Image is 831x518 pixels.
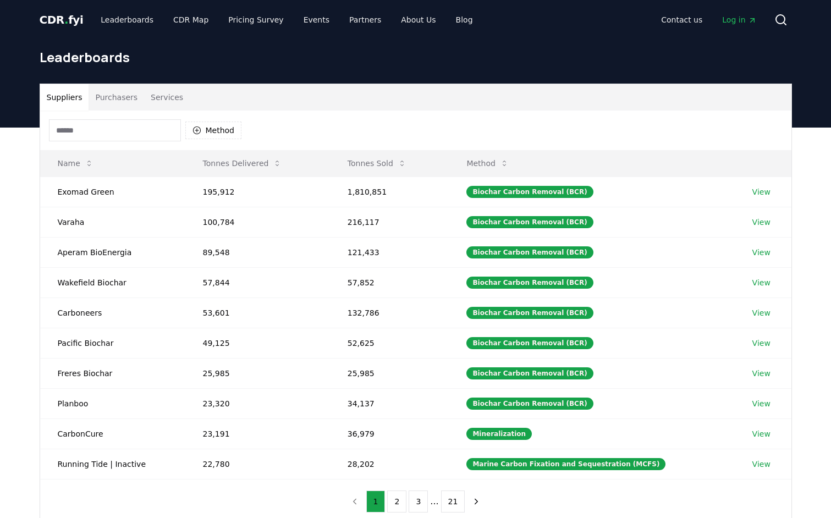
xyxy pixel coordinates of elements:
div: Biochar Carbon Removal (BCR) [466,216,593,228]
button: Services [144,84,190,111]
td: 28,202 [330,449,449,479]
div: Biochar Carbon Removal (BCR) [466,186,593,198]
td: 121,433 [330,237,449,267]
div: Biochar Carbon Removal (BCR) [466,277,593,289]
div: Mineralization [466,428,532,440]
a: Contact us [652,10,711,30]
a: View [752,338,771,349]
td: 23,320 [185,388,330,418]
td: 195,912 [185,177,330,207]
td: 25,985 [185,358,330,388]
a: View [752,217,771,228]
td: 53,601 [185,297,330,328]
td: 34,137 [330,388,449,418]
a: Partners [340,10,390,30]
td: Carboneers [40,297,185,328]
button: Method [185,122,242,139]
td: 23,191 [185,418,330,449]
button: next page [467,491,486,513]
td: 132,786 [330,297,449,328]
td: Wakefield Biochar [40,267,185,297]
button: Method [458,152,518,174]
div: Biochar Carbon Removal (BCR) [466,246,593,258]
a: View [752,247,771,258]
td: 57,852 [330,267,449,297]
a: View [752,307,771,318]
a: About Us [392,10,444,30]
td: CarbonCure [40,418,185,449]
a: View [752,428,771,439]
td: 22,780 [185,449,330,479]
a: Leaderboards [92,10,162,30]
td: Exomad Green [40,177,185,207]
div: Marine Carbon Fixation and Sequestration (MCFS) [466,458,665,470]
nav: Main [92,10,481,30]
button: Tonnes Sold [339,152,415,174]
button: Name [49,152,102,174]
button: Purchasers [89,84,144,111]
button: Suppliers [40,84,89,111]
a: Log in [713,10,765,30]
td: Varaha [40,207,185,237]
span: CDR fyi [40,13,84,26]
button: Tonnes Delivered [194,152,291,174]
a: View [752,398,771,409]
a: View [752,368,771,379]
div: Biochar Carbon Removal (BCR) [466,307,593,319]
td: Planboo [40,388,185,418]
td: Pacific Biochar [40,328,185,358]
a: CDR Map [164,10,217,30]
td: 100,784 [185,207,330,237]
span: Log in [722,14,756,25]
td: 216,117 [330,207,449,237]
td: 57,844 [185,267,330,297]
a: Pricing Survey [219,10,292,30]
td: 52,625 [330,328,449,358]
li: ... [430,495,438,508]
a: View [752,459,771,470]
button: 1 [366,491,386,513]
div: Biochar Carbon Removal (BCR) [466,367,593,379]
td: Running Tide | Inactive [40,449,185,479]
button: 3 [409,491,428,513]
button: 21 [441,491,465,513]
nav: Main [652,10,765,30]
div: Biochar Carbon Removal (BCR) [466,337,593,349]
a: View [752,186,771,197]
a: Events [295,10,338,30]
a: Blog [447,10,482,30]
td: 89,548 [185,237,330,267]
a: CDR.fyi [40,12,84,27]
td: Freres Biochar [40,358,185,388]
td: 25,985 [330,358,449,388]
td: Aperam BioEnergia [40,237,185,267]
td: 1,810,851 [330,177,449,207]
span: . [64,13,68,26]
a: View [752,277,771,288]
div: Biochar Carbon Removal (BCR) [466,398,593,410]
button: 2 [387,491,406,513]
td: 36,979 [330,418,449,449]
h1: Leaderboards [40,48,792,66]
td: 49,125 [185,328,330,358]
